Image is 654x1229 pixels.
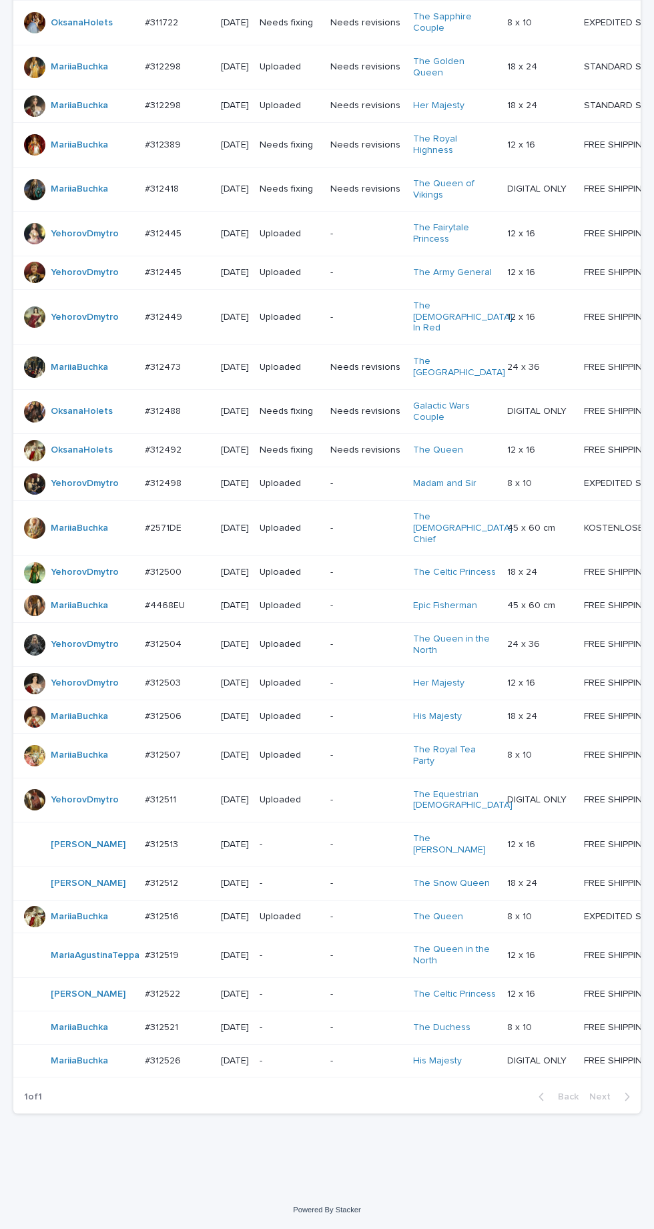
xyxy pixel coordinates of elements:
a: The Snow Queen [413,878,490,889]
p: #312445 [145,226,184,240]
p: FREE SHIPPING - preview in 1-2 business days, after your approval delivery will take 5-10 b.d. [584,226,652,240]
p: #312473 [145,359,184,373]
a: The Queen in the North [413,634,497,656]
p: EXPEDITED SHIPPING - preview in 1 business day; delivery up to 5 business days after your approval. [584,15,652,29]
p: [DATE] [221,445,249,456]
p: [DATE] [221,523,249,534]
p: 8 x 10 [507,15,535,29]
a: The [GEOGRAPHIC_DATA] [413,356,505,379]
p: STANDARD SHIPPING - Up to 4 weeks [584,97,652,111]
p: [DATE] [221,312,249,323]
span: Back [550,1092,579,1101]
p: Needs revisions [330,406,402,417]
p: - [330,567,402,578]
p: [DATE] [221,911,249,923]
p: Uploaded [260,228,320,240]
p: #312298 [145,97,184,111]
p: - [330,950,402,961]
p: - [260,950,320,961]
p: 18 x 24 [507,708,540,722]
a: The Fairytale Princess [413,222,497,245]
p: - [330,1055,402,1067]
p: [DATE] [221,61,249,73]
p: #312516 [145,909,182,923]
p: DIGITAL ONLY [507,181,569,195]
p: #312445 [145,264,184,278]
a: His Majesty [413,711,462,722]
p: - [330,989,402,1000]
p: [DATE] [221,639,249,650]
a: His Majesty [413,1055,462,1067]
p: - [260,1055,320,1067]
a: Her Majesty [413,100,464,111]
p: 8 x 10 [507,475,535,489]
a: MariiaBuchka [51,100,108,111]
a: YehorovDmytro [51,567,119,578]
p: FREE SHIPPING - preview in 1-2 business days, after your approval delivery will take 5-10 b.d. [584,1053,652,1067]
p: [DATE] [221,567,249,578]
a: YehorovDmytro [51,267,119,278]
p: #311722 [145,15,181,29]
p: - [330,228,402,240]
p: - [330,523,402,534]
a: The Golden Queen [413,56,497,79]
p: [DATE] [221,878,249,889]
p: [DATE] [221,228,249,240]
p: Needs fixing [260,445,320,456]
p: 12 x 16 [507,309,538,323]
p: [DATE] [221,750,249,761]
p: [DATE] [221,600,249,611]
p: - [260,839,320,850]
p: #312492 [145,442,184,456]
a: The Royal Tea Party [413,744,497,767]
p: #312519 [145,947,182,961]
p: DIGITAL ONLY [507,792,569,806]
p: #312521 [145,1019,181,1033]
p: - [260,878,320,889]
p: FREE SHIPPING - preview in 1-2 business days, after your approval delivery will take 5-10 b.d. [584,181,652,195]
p: #312389 [145,137,184,151]
p: FREE SHIPPING - preview in 1-2 business days, after your approval delivery will take 5-10 b.d. [584,359,652,373]
a: MariiaBuchka [51,911,108,923]
p: - [330,839,402,850]
p: STANDARD SHIPPING - Up to 4 weeks [584,59,652,73]
p: Needs revisions [330,100,402,111]
a: YehorovDmytro [51,639,119,650]
a: OksanaHolets [51,445,113,456]
a: The [PERSON_NAME] [413,833,497,856]
p: Needs revisions [330,61,402,73]
a: MariiaBuchka [51,750,108,761]
p: FREE SHIPPING - preview in 1-2 business days, after your approval delivery will take 5-10 b.d. [584,1019,652,1033]
a: MariaAgustinaTeppa [51,950,139,961]
p: 12 x 16 [507,226,538,240]
p: Uploaded [260,911,320,923]
p: EXPEDITED SHIPPING - preview in 1 business day; delivery up to 5 business days after your approval. [584,909,652,923]
p: Uploaded [260,267,320,278]
p: 12 x 16 [507,836,538,850]
a: MariiaBuchka [51,711,108,722]
a: YehorovDmytro [51,228,119,240]
span: Next [589,1092,619,1101]
p: FREE SHIPPING - preview in 1-2 business days, after your approval delivery will take 5-10 b.d. [584,636,652,650]
a: [PERSON_NAME] [51,878,125,889]
p: [DATE] [221,100,249,111]
p: Needs revisions [330,184,402,195]
p: 8 x 10 [507,1019,535,1033]
a: MariiaBuchka [51,600,108,611]
p: 18 x 24 [507,564,540,578]
p: - [330,639,402,650]
p: Uploaded [260,600,320,611]
a: MariiaBuchka [51,1022,108,1033]
p: 8 x 10 [507,909,535,923]
p: FREE SHIPPING - preview in 1-2 business days, after your approval delivery will take 6-10 busines... [584,597,652,611]
p: #312503 [145,675,184,689]
p: Needs revisions [330,140,402,151]
p: [DATE] [221,1022,249,1033]
p: FREE SHIPPING - preview in 1-2 business days, after your approval delivery will take 5-10 b.d. [584,875,652,889]
p: [DATE] [221,478,249,489]
p: FREE SHIPPING - preview in 1-2 business days, after your approval delivery will take 5-10 b.d. [584,264,652,278]
p: 8 x 10 [507,747,535,761]
p: FREE SHIPPING - preview in 1-2 business days, after your approval delivery will take 5-10 b.d. [584,403,652,417]
p: 24 x 36 [507,636,543,650]
p: 12 x 16 [507,947,538,961]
